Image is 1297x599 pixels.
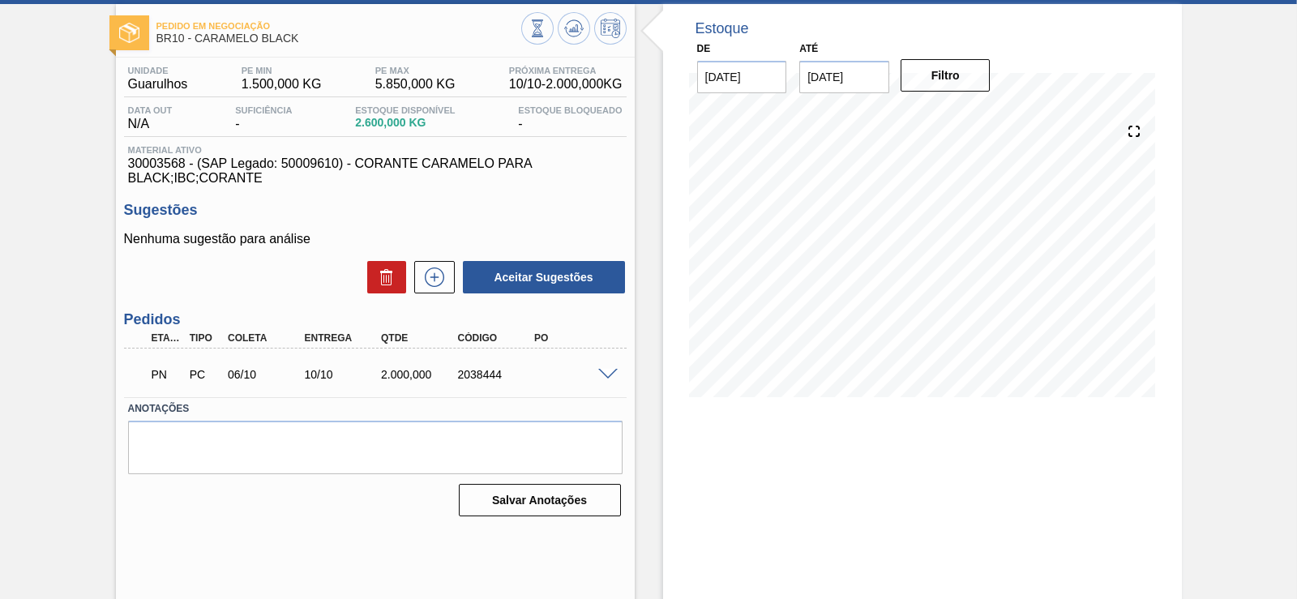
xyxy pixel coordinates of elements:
[697,43,711,54] label: De
[558,12,590,45] button: Atualizar Gráfico
[509,66,623,75] span: Próxima Entrega
[406,261,455,293] div: Nova sugestão
[186,332,225,344] div: Tipo
[509,77,623,92] span: 10/10 - 2.000,000 KG
[186,368,225,381] div: Pedido de Compra
[454,332,538,344] div: Código
[128,156,623,186] span: 30003568 - (SAP Legado: 50009610) - CORANTE CARAMELO PARA BLACK;IBC;CORANTE
[152,368,182,381] p: PN
[514,105,626,131] div: -
[355,105,455,115] span: Estoque Disponível
[128,105,173,115] span: Data out
[148,357,186,392] div: Pedido em Negociação
[148,332,186,344] div: Etapa
[128,66,188,75] span: Unidade
[518,105,622,115] span: Estoque Bloqueado
[901,59,991,92] button: Filtro
[224,368,308,381] div: 06/10/2025
[696,20,749,37] div: Estoque
[455,259,627,295] div: Aceitar Sugestões
[301,332,385,344] div: Entrega
[128,397,623,421] label: Anotações
[359,261,406,293] div: Excluir Sugestões
[375,77,456,92] span: 5.850,000 KG
[124,202,627,219] h3: Sugestões
[521,12,554,45] button: Visão Geral dos Estoques
[459,484,621,516] button: Salvar Anotações
[124,105,177,131] div: N/A
[235,105,292,115] span: Suficiência
[156,32,521,45] span: BR10 - CARAMELO BLACK
[301,368,385,381] div: 10/10/2025
[463,261,625,293] button: Aceitar Sugestões
[231,105,296,131] div: -
[697,61,787,93] input: dd/mm/yyyy
[119,23,139,43] img: Ícone
[454,368,538,381] div: 2038444
[594,12,627,45] button: Programar Estoque
[128,145,623,155] span: Material ativo
[799,43,818,54] label: Até
[377,368,461,381] div: 2.000,000
[124,232,627,246] p: Nenhuma sugestão para análise
[128,77,188,92] span: Guarulhos
[355,117,455,129] span: 2.600,000 KG
[242,66,322,75] span: PE MIN
[377,332,461,344] div: Qtde
[156,21,521,31] span: Pedido em Negociação
[242,77,322,92] span: 1.500,000 KG
[799,61,889,93] input: dd/mm/yyyy
[224,332,308,344] div: Coleta
[530,332,614,344] div: PO
[375,66,456,75] span: PE MAX
[124,311,627,328] h3: Pedidos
